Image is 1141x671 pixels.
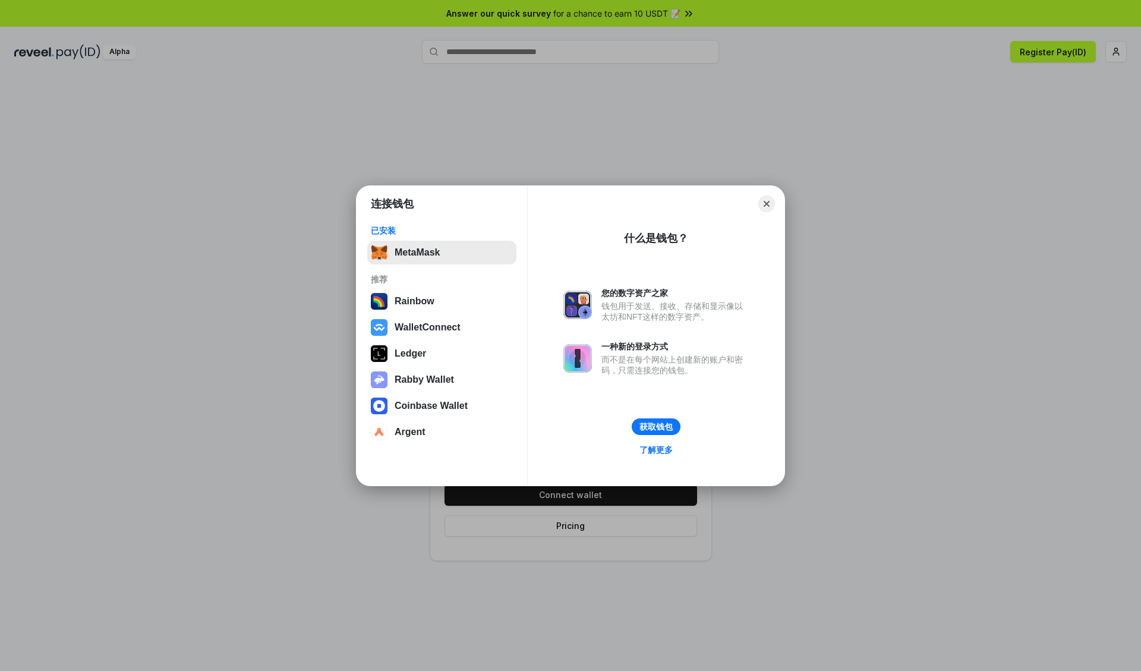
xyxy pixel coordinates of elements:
[371,398,387,414] img: svg+xml,%3Csvg%20width%3D%2228%22%20height%3D%2228%22%20viewBox%3D%220%200%2028%2028%22%20fill%3D...
[371,345,387,362] img: svg+xml,%3Csvg%20xmlns%3D%22http%3A%2F%2Fwww.w3.org%2F2000%2Fsvg%22%20width%3D%2228%22%20height%3...
[601,301,749,322] div: 钱包用于发送、接收、存储和显示像以太坊和NFT这样的数字资产。
[367,368,516,392] button: Rabby Wallet
[758,196,775,212] button: Close
[371,371,387,388] img: svg+xml,%3Csvg%20xmlns%3D%22http%3A%2F%2Fwww.w3.org%2F2000%2Fsvg%22%20fill%3D%22none%22%20viewBox...
[371,197,414,211] h1: 连接钱包
[395,247,440,258] div: MetaMask
[395,374,454,385] div: Rabby Wallet
[367,394,516,418] button: Coinbase Wallet
[395,296,434,307] div: Rainbow
[395,427,425,437] div: Argent
[601,288,749,298] div: 您的数字资产之家
[367,342,516,366] button: Ledger
[367,420,516,444] button: Argent
[367,316,516,339] button: WalletConnect
[371,293,387,310] img: svg+xml,%3Csvg%20width%3D%22120%22%20height%3D%22120%22%20viewBox%3D%220%200%20120%20120%22%20fil...
[639,445,673,455] div: 了解更多
[395,401,468,411] div: Coinbase Wallet
[371,424,387,440] img: svg+xml,%3Csvg%20width%3D%2228%22%20height%3D%2228%22%20viewBox%3D%220%200%2028%2028%22%20fill%3D...
[395,322,461,333] div: WalletConnect
[371,225,513,236] div: 已安装
[367,289,516,313] button: Rainbow
[601,341,749,352] div: 一种新的登录方式
[371,244,387,261] img: svg+xml,%3Csvg%20fill%3D%22none%22%20height%3D%2233%22%20viewBox%3D%220%200%2035%2033%22%20width%...
[367,241,516,264] button: MetaMask
[601,354,749,376] div: 而不是在每个网站上创建新的账户和密码，只需连接您的钱包。
[395,348,426,359] div: Ledger
[371,274,513,285] div: 推荐
[371,319,387,336] img: svg+xml,%3Csvg%20width%3D%2228%22%20height%3D%2228%22%20viewBox%3D%220%200%2028%2028%22%20fill%3D...
[624,231,688,245] div: 什么是钱包？
[563,344,592,373] img: svg+xml,%3Csvg%20xmlns%3D%22http%3A%2F%2Fwww.w3.org%2F2000%2Fsvg%22%20fill%3D%22none%22%20viewBox...
[632,442,680,458] a: 了解更多
[563,291,592,319] img: svg+xml,%3Csvg%20xmlns%3D%22http%3A%2F%2Fwww.w3.org%2F2000%2Fsvg%22%20fill%3D%22none%22%20viewBox...
[639,421,673,432] div: 获取钱包
[632,418,680,435] button: 获取钱包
